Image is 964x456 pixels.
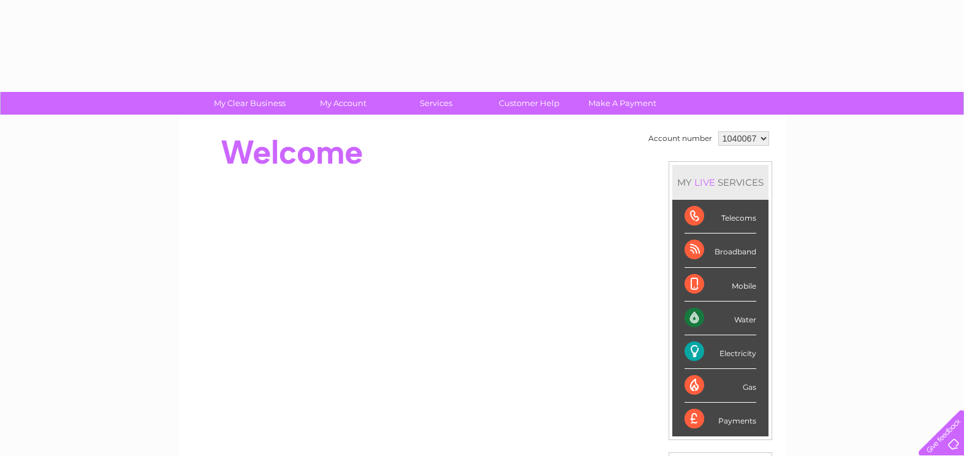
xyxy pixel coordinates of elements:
[385,92,487,115] a: Services
[685,268,756,302] div: Mobile
[645,128,715,149] td: Account number
[685,302,756,335] div: Water
[685,234,756,267] div: Broadband
[199,92,300,115] a: My Clear Business
[685,403,756,436] div: Payments
[292,92,393,115] a: My Account
[685,200,756,234] div: Telecoms
[685,369,756,403] div: Gas
[685,335,756,369] div: Electricity
[692,177,718,188] div: LIVE
[672,165,769,200] div: MY SERVICES
[479,92,580,115] a: Customer Help
[572,92,673,115] a: Make A Payment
